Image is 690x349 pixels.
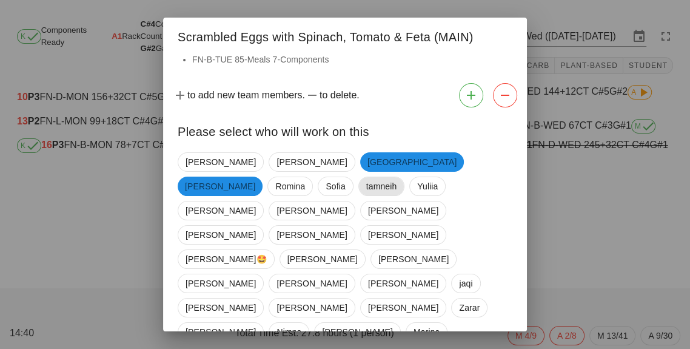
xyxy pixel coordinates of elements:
[368,226,438,244] span: [PERSON_NAME]
[276,202,347,220] span: [PERSON_NAME]
[186,250,267,268] span: [PERSON_NAME]🤩
[163,112,527,147] div: Please select who will work on this
[417,177,438,195] span: Yuliia
[378,250,449,268] span: [PERSON_NAME]
[275,177,305,195] span: Romina
[367,152,457,172] span: [GEOGRAPHIC_DATA]
[192,53,512,66] li: FN-B-TUE 85-Meals 7-Components
[459,274,472,293] span: jaqi
[414,323,440,341] span: Marina
[368,274,438,293] span: [PERSON_NAME]
[276,274,347,293] span: [PERSON_NAME]
[276,299,347,317] span: [PERSON_NAME]
[368,299,438,317] span: [PERSON_NAME]
[276,323,301,341] span: Nimna
[326,177,345,195] span: Sofia
[186,153,256,171] span: [PERSON_NAME]
[186,274,256,293] span: [PERSON_NAME]
[163,78,527,112] div: to add new team members. to delete.
[322,323,392,341] span: [PERSON_NAME]
[185,177,255,196] span: [PERSON_NAME]
[186,323,256,341] span: [PERSON_NAME]
[366,177,397,195] span: tamneih
[368,202,438,220] span: [PERSON_NAME]
[163,18,527,53] div: Scrambled Eggs with Spinach, Tomato & Feta (MAIN)
[276,153,347,171] span: [PERSON_NAME]
[459,299,480,317] span: Zarar
[276,226,347,244] span: [PERSON_NAME]
[287,250,358,268] span: [PERSON_NAME]
[186,202,256,220] span: [PERSON_NAME]
[186,226,256,244] span: [PERSON_NAME]
[186,299,256,317] span: [PERSON_NAME]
